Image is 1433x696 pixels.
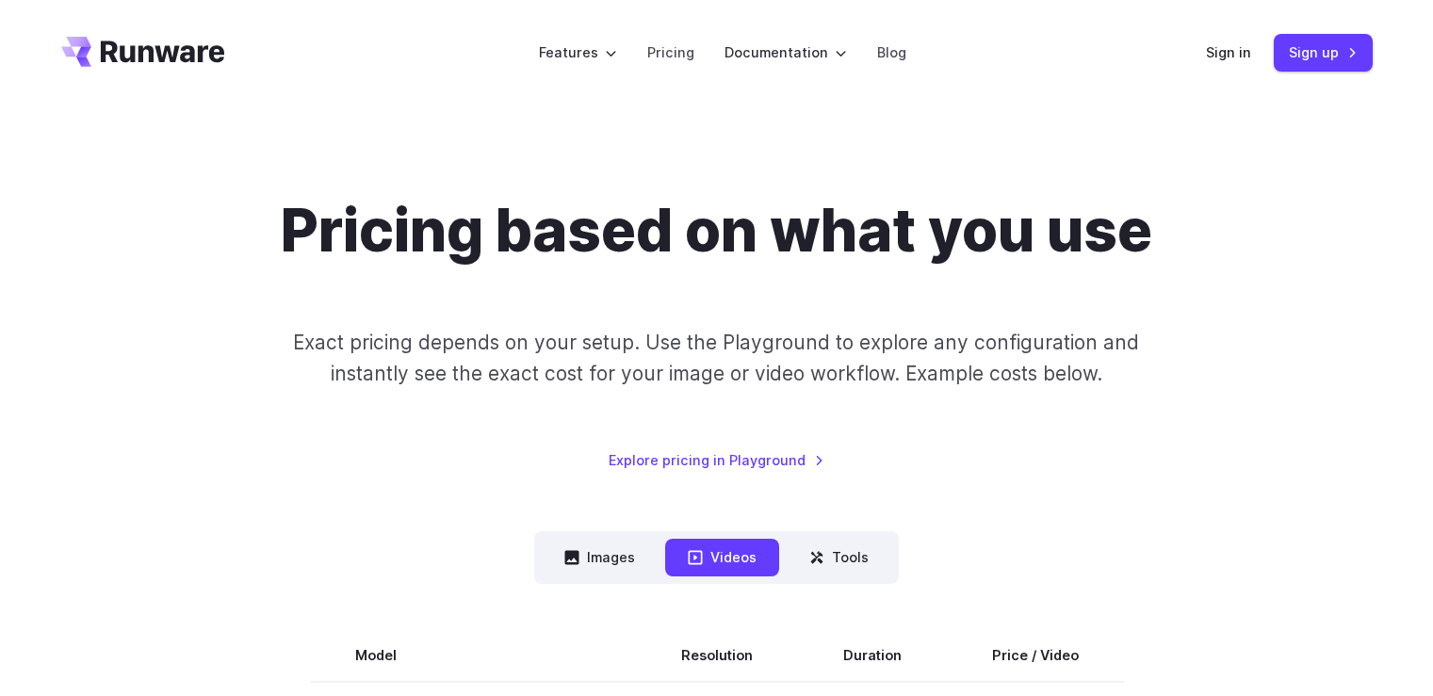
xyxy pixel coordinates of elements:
[281,196,1152,267] h1: Pricing based on what you use
[798,629,947,682] th: Duration
[647,41,694,63] a: Pricing
[665,539,779,575] button: Videos
[636,629,798,682] th: Resolution
[609,449,824,471] a: Explore pricing in Playground
[310,629,636,682] th: Model
[877,41,906,63] a: Blog
[947,629,1124,682] th: Price / Video
[725,41,847,63] label: Documentation
[61,37,225,67] a: Go to /
[1206,41,1251,63] a: Sign in
[257,327,1175,390] p: Exact pricing depends on your setup. Use the Playground to explore any configuration and instantl...
[787,539,891,575] button: Tools
[542,539,658,575] button: Images
[539,41,617,63] label: Features
[1274,34,1373,71] a: Sign up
